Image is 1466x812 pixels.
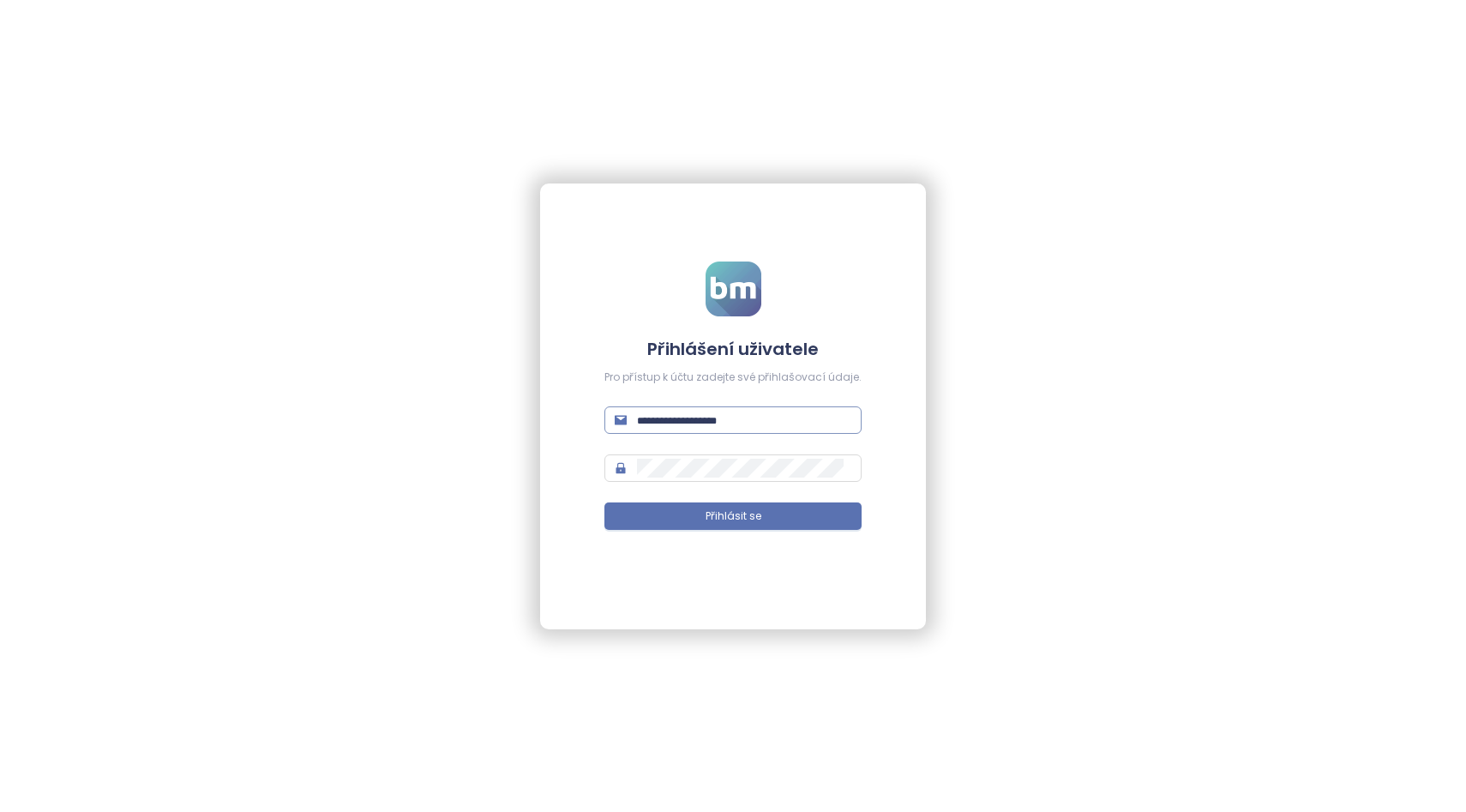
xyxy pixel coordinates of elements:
[615,462,627,474] span: lock
[706,508,761,525] span: Přihlásit se
[604,370,862,386] div: Pro přístup k účtu zadejte své přihlašovací údaje.
[615,414,627,426] span: mail
[706,262,761,316] img: logo
[604,502,862,530] button: Přihlásit se
[604,337,862,361] h4: Přihlášení uživatele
